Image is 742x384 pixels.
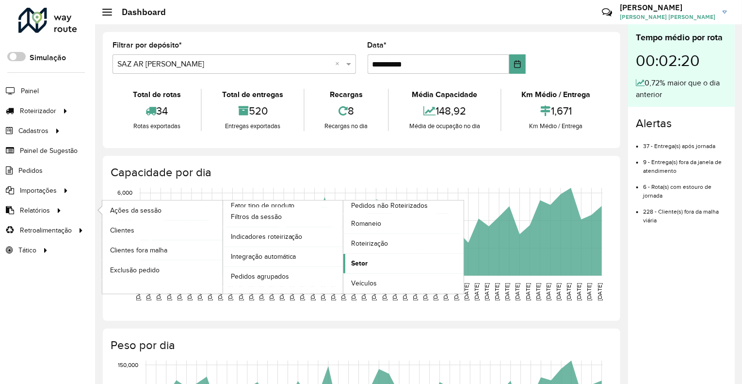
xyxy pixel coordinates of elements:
button: Choose Date [509,54,526,74]
h2: Dashboard [112,7,166,17]
text: [DATE] [248,283,254,301]
text: 6,000 [117,190,132,196]
text: [DATE] [515,283,521,301]
text: [DATE] [504,283,511,301]
h4: Alertas [636,117,727,131]
text: [DATE] [463,283,469,301]
div: Km Médio / Entrega [504,89,608,100]
span: Integração automática [231,251,296,262]
h4: Capacidade por dia [111,166,611,180]
span: Relatórios [20,205,50,216]
div: 00:02:20 [636,44,727,77]
span: Indicadores roteirização [231,232,303,242]
div: Média de ocupação no dia [391,121,498,131]
a: Romaneio [343,214,464,234]
div: 148,92 [391,100,498,121]
text: [DATE] [238,283,244,301]
text: [DATE] [494,283,500,301]
text: [DATE] [422,283,428,301]
div: Rotas exportadas [115,121,198,131]
div: 34 [115,100,198,121]
li: 37 - Entrega(s) após jornada [643,134,727,150]
span: Importações [20,185,57,196]
a: Filtros da sessão [223,207,343,227]
text: [DATE] [453,283,459,301]
label: Simulação [30,52,66,64]
text: [DATE] [309,283,316,301]
span: Roteirizador [20,106,56,116]
div: Recargas [307,89,386,100]
text: [DATE] [381,283,387,301]
span: Tático [18,245,36,255]
text: [DATE] [525,283,531,301]
li: 9 - Entrega(s) fora da janela de atendimento [643,150,727,175]
span: Veículos [351,278,377,288]
a: Integração automática [223,247,343,267]
text: [DATE] [176,283,182,301]
a: Pedidos agrupados [223,267,343,286]
span: Romaneio [351,218,381,229]
text: [DATE] [330,283,336,301]
div: Km Médio / Entrega [504,121,608,131]
text: [DATE] [278,283,285,301]
a: Exclusão pedido [102,260,223,280]
text: [DATE] [166,283,172,301]
text: [DATE] [155,283,161,301]
div: 8 [307,100,386,121]
div: Entregas exportadas [204,121,301,131]
text: [DATE] [576,283,582,301]
text: [DATE] [391,283,398,301]
text: 150,000 [118,362,138,368]
text: [DATE] [402,283,408,301]
a: Clientes fora malha [102,240,223,260]
text: [DATE] [196,283,203,301]
div: 520 [204,100,301,121]
text: [DATE] [299,283,306,301]
span: Cadastros [18,126,48,136]
h3: [PERSON_NAME] [620,3,715,12]
text: [DATE] [412,283,418,301]
a: Veículos [343,274,464,293]
span: Fator tipo de produto [231,200,295,211]
span: Pedidos agrupados [231,271,289,282]
span: Pedidos não Roteirizados [351,200,428,211]
text: [DATE] [207,283,213,301]
div: Total de rotas [115,89,198,100]
span: Painel de Sugestão [20,146,78,156]
span: Clientes [110,225,134,235]
li: 6 - Rota(s) com estouro de jornada [643,175,727,200]
span: Pedidos [18,166,43,176]
text: [DATE] [350,283,356,301]
text: [DATE] [258,283,264,301]
text: [DATE] [371,283,377,301]
text: [DATE] [135,283,141,301]
span: Clear all [336,58,344,70]
span: Setor [351,258,368,268]
span: Filtros da sessão [231,212,282,222]
li: 228 - Cliente(s) fora da malha viária [643,200,727,225]
span: Ações da sessão [110,205,161,216]
text: [DATE] [340,283,346,301]
text: [DATE] [432,283,438,301]
span: Roteirização [351,238,388,249]
a: Pedidos não Roteirizados [223,200,464,293]
span: Exclusão pedido [110,265,160,275]
div: Média Capacidade [391,89,498,100]
text: [DATE] [565,283,572,301]
div: Total de entregas [204,89,301,100]
a: Clientes [102,220,223,240]
a: Indicadores roteirização [223,227,343,247]
label: Data [368,39,387,51]
text: [DATE] [320,283,326,301]
div: Tempo médio por rota [636,31,727,44]
text: [DATE] [545,283,551,301]
a: Fator tipo de produto [102,200,343,293]
text: [DATE] [535,283,541,301]
a: Contato Rápido [597,2,617,23]
text: [DATE] [217,283,223,301]
text: [DATE] [268,283,274,301]
text: [DATE] [145,283,151,301]
text: [DATE] [186,283,193,301]
text: [DATE] [597,283,603,301]
a: Setor [343,254,464,273]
